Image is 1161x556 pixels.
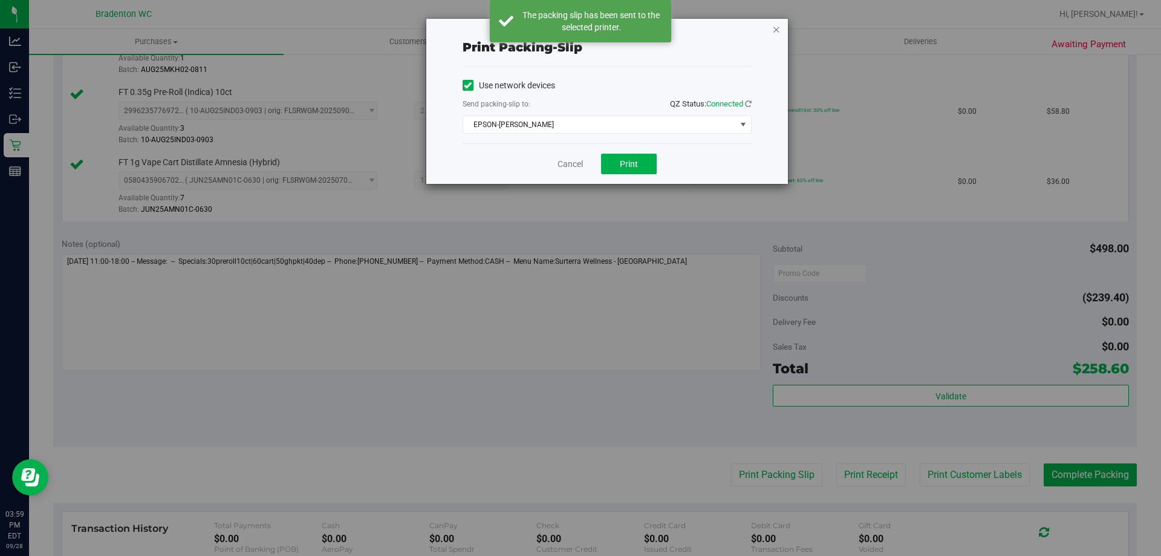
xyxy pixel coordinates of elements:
[463,116,736,133] span: EPSON-[PERSON_NAME]
[520,9,662,33] div: The packing slip has been sent to the selected printer.
[601,154,657,174] button: Print
[706,99,743,108] span: Connected
[12,459,48,495] iframe: Resource center
[670,99,752,108] span: QZ Status:
[620,159,638,169] span: Print
[463,79,555,92] label: Use network devices
[463,40,582,54] span: Print packing-slip
[463,99,530,110] label: Send packing-slip to:
[558,158,583,171] a: Cancel
[735,116,750,133] span: select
